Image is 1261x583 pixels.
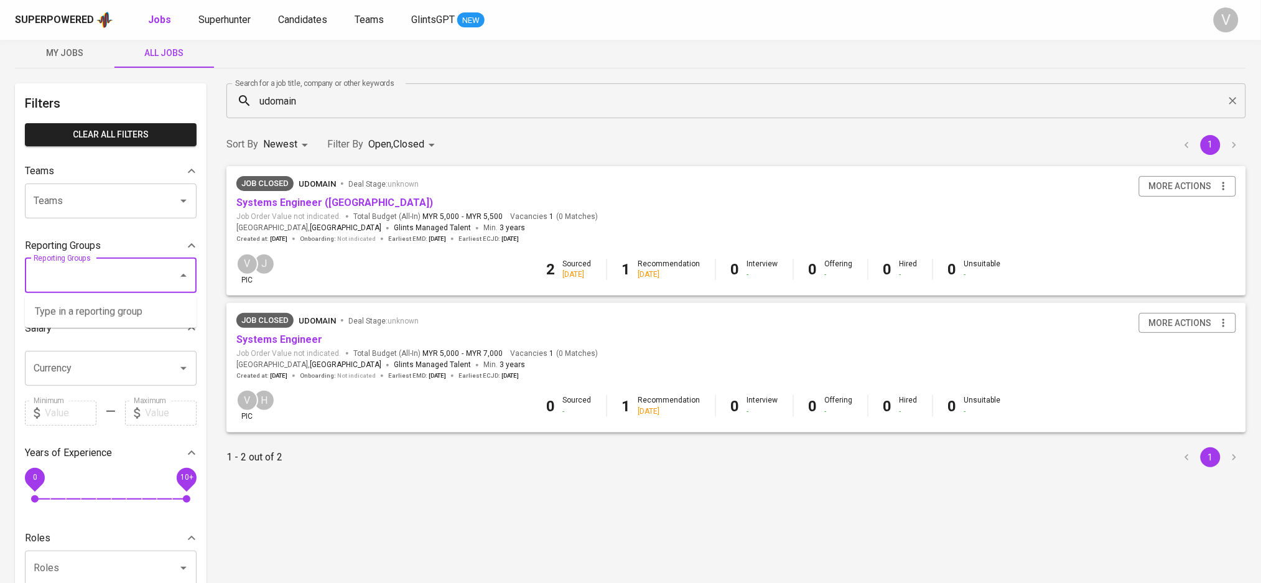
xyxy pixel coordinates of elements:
div: - [964,269,1001,280]
span: 10+ [180,473,193,482]
span: Min. [483,360,525,369]
div: Client fulfilled job using internal hiring, Job fulfilled by third party [236,176,294,191]
button: Open [175,192,192,210]
p: Filter By [327,137,363,152]
div: - [747,406,778,417]
div: Interview [747,259,778,280]
span: 0 [32,473,37,482]
div: Hired [900,395,918,416]
div: Sourced [563,395,592,416]
span: 1 [547,348,554,359]
span: Earliest ECJD : [458,235,519,243]
p: Newest [263,137,297,152]
span: Not indicated [337,371,376,380]
img: app logo [96,11,113,29]
span: Superhunter [198,14,251,26]
span: Deal Stage : [348,317,419,325]
div: Interview [747,395,778,416]
input: Value [145,401,197,426]
span: Created at : [236,371,287,380]
span: Vacancies ( 0 Matches ) [510,212,598,222]
a: GlintsGPT NEW [411,12,485,28]
div: - [747,269,778,280]
div: Roles [25,526,197,551]
div: - [900,269,918,280]
span: more actions [1149,179,1212,194]
b: 0 [809,398,817,415]
div: Type in a reporting group [25,296,197,328]
span: MYR 5,000 [422,212,459,222]
b: 1 [622,261,631,278]
span: 1 [547,212,554,222]
span: MYR 5,500 [466,212,503,222]
a: Systems Engineer [236,333,322,345]
span: unknown [388,317,419,325]
span: All Jobs [122,45,207,61]
b: 0 [809,261,817,278]
span: 3 years [500,223,525,232]
span: Teams [355,14,384,26]
span: - [462,212,463,222]
a: Superhunter [198,12,253,28]
div: Unsuitable [964,395,1001,416]
div: J [253,253,275,275]
b: 1 [622,398,631,415]
nav: pagination navigation [1175,135,1246,155]
div: Recommendation [638,259,700,280]
span: [GEOGRAPHIC_DATA] , [236,359,381,371]
span: Job Closed [236,177,294,190]
div: - [563,406,592,417]
span: more actions [1149,315,1212,331]
div: Offering [825,395,853,416]
div: - [825,406,853,417]
nav: pagination navigation [1175,447,1246,467]
span: Min. [483,223,525,232]
div: V [236,389,258,411]
span: Deal Stage : [348,180,419,189]
span: Clear All filters [35,127,187,142]
span: [GEOGRAPHIC_DATA] , [236,222,381,235]
a: Superpoweredapp logo [15,11,113,29]
div: Teams [25,159,197,184]
span: [DATE] [501,371,519,380]
button: Close [175,267,192,284]
button: Open [175,559,192,577]
div: Newest [263,133,312,156]
b: 0 [948,398,957,415]
span: Not indicated [337,235,376,243]
b: 0 [883,398,892,415]
button: more actions [1139,176,1236,197]
span: Job Order Value not indicated. [236,212,341,222]
span: Total Budget (All-In) [353,212,503,222]
div: Open,Closed [368,133,439,156]
span: [DATE] [429,371,446,380]
button: page 1 [1201,447,1221,467]
span: Job Closed [236,314,294,327]
div: Salary [25,316,197,341]
b: 0 [731,398,740,415]
h6: Filters [25,93,197,113]
p: 1 - 2 out of 2 [226,450,282,465]
a: Systems Engineer ([GEOGRAPHIC_DATA]) [236,197,433,208]
b: 0 [948,261,957,278]
button: page 1 [1201,135,1221,155]
span: Onboarding : [300,371,376,380]
button: Clear All filters [25,123,197,146]
div: [DATE] [638,406,700,417]
span: UDomain [299,179,336,189]
input: Value [45,401,96,426]
span: UDomain [299,316,336,325]
div: [DATE] [638,269,700,280]
span: [DATE] [270,371,287,380]
div: - [825,269,853,280]
div: Job closure caused by changes in client hiring plans [236,313,294,328]
button: Clear [1224,92,1242,110]
p: Reporting Groups [25,238,101,253]
div: pic [236,253,258,286]
div: Superpowered [15,13,94,27]
span: Open , [368,138,393,150]
span: Vacancies ( 0 Matches ) [510,348,598,359]
span: Earliest EMD : [388,371,446,380]
span: MYR 5,000 [422,348,459,359]
span: NEW [457,14,485,27]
